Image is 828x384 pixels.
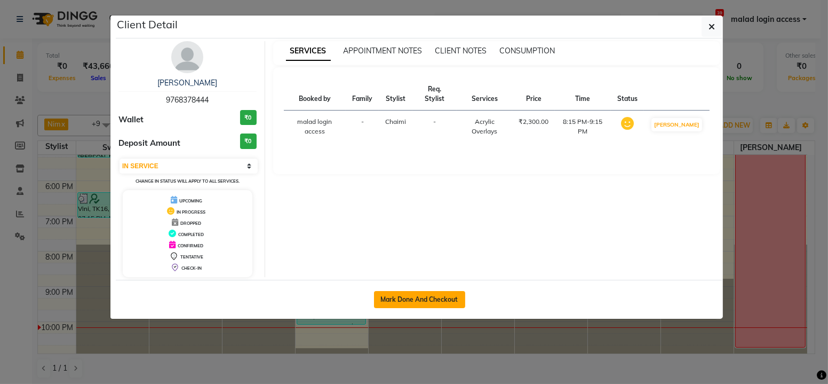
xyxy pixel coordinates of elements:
span: CONSUMPTION [500,46,555,56]
th: Services [457,78,512,111]
img: avatar [171,41,203,73]
span: Wallet [118,114,144,126]
span: UPCOMING [179,198,202,203]
a: [PERSON_NAME] [157,78,217,88]
span: APPOINTMENT NOTES [344,46,423,56]
span: COMPLETED [178,232,204,237]
th: Price [512,78,555,111]
span: CONFIRMED [178,243,203,248]
div: Acrylic Overlays [463,117,506,136]
h3: ₹0 [240,134,257,149]
small: Change in status will apply to all services. [136,178,240,184]
h5: Client Detail [117,17,178,33]
h3: ₹0 [240,110,257,126]
span: CHECK-IN [181,265,202,271]
span: CLIENT NOTES [435,46,487,56]
button: [PERSON_NAME] [651,118,702,131]
span: TENTATIVE [180,254,203,260]
th: Stylist [379,78,412,111]
span: SERVICES [286,42,331,61]
span: DROPPED [180,221,201,226]
th: Booked by [284,78,346,111]
th: Status [611,78,644,111]
span: IN PROGRESS [177,209,205,215]
td: 8:15 PM-9:15 PM [555,111,611,143]
th: Family [346,78,379,111]
span: Deposit Amount [118,137,180,150]
div: ₹2,300.00 [519,117,548,127]
button: Mark Done And Checkout [374,291,465,308]
span: 9768378444 [166,95,209,105]
td: malad login access [284,111,346,143]
td: - [346,111,379,143]
th: Req. Stylist [412,78,457,111]
th: Time [555,78,611,111]
span: Chaimi [385,117,406,126]
td: - [412,111,457,143]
